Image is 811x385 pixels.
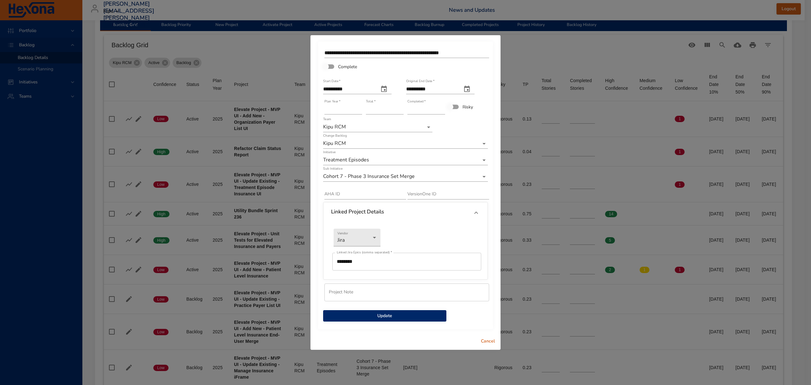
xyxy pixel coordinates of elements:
label: Sub Initiative [323,167,342,171]
label: Change Backlog [323,134,347,138]
label: Completed [407,100,426,103]
h6: Linked Project Details [331,209,384,215]
button: start date [376,82,392,97]
label: Total [366,100,375,103]
label: Start Date [323,80,341,83]
div: Cohort 7 - Phase 3 Insurance Set Merge [323,172,488,182]
span: Cancel [480,337,495,345]
span: Risky [463,104,473,110]
div: Linked Project Details [323,202,488,223]
label: Initiative [323,151,335,154]
div: Jira [334,229,380,246]
span: Update [328,312,441,320]
div: Treatment Episodes [323,155,488,165]
label: Plan Year [324,100,340,103]
button: Cancel [478,336,498,347]
label: Team [323,118,331,121]
button: original end date [459,82,475,97]
div: Kipu RCM [323,139,488,149]
span: Complete [338,63,357,70]
button: Update [323,310,446,322]
div: Kipu RCM [323,122,432,132]
label: Original End Date [406,80,434,83]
